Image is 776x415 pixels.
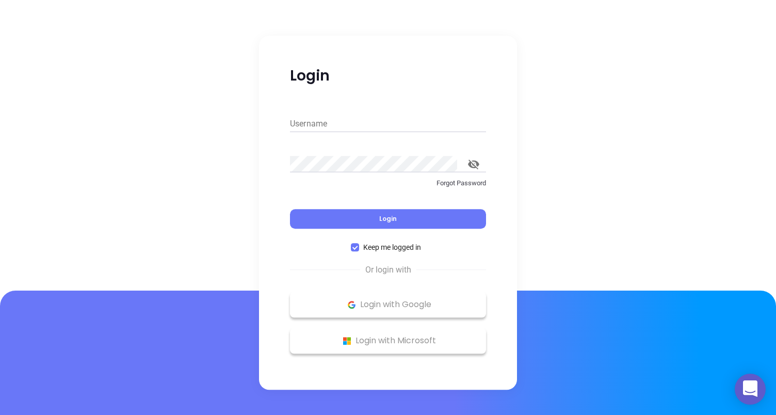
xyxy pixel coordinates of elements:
button: Login [290,209,486,229]
button: Microsoft Logo Login with Microsoft [290,328,486,354]
img: Google Logo [345,298,358,311]
img: Microsoft Logo [341,334,353,347]
p: Login with Microsoft [295,333,481,348]
p: Login [290,67,486,85]
button: Google Logo Login with Google [290,292,486,317]
span: Login [379,214,397,223]
span: Or login with [360,264,416,276]
p: Forgot Password [290,178,486,188]
a: Forgot Password [290,178,486,197]
p: Login with Google [295,297,481,312]
button: toggle password visibility [461,152,486,177]
span: Keep me logged in [359,242,425,253]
